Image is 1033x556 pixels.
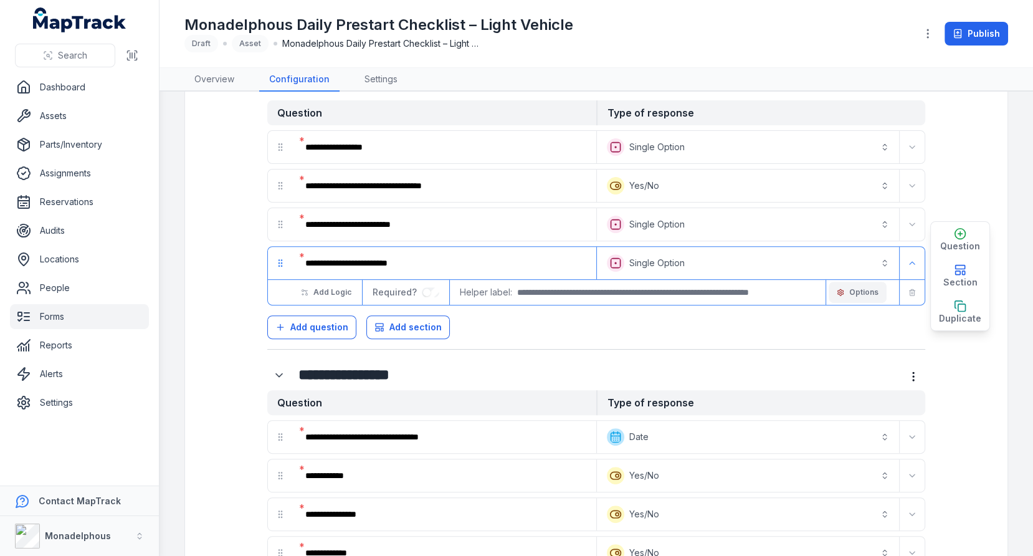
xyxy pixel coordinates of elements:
button: Expand [902,427,922,447]
div: :rfc:-form-item-label [267,363,293,387]
span: Add question [290,321,348,333]
button: Add question [267,315,356,339]
div: drag [268,424,293,449]
button: Yes/No [599,501,897,528]
a: Reservations [10,189,149,214]
span: Options [849,287,878,297]
button: Single Option [599,211,897,238]
a: Overview [184,68,244,92]
button: more-detail [902,365,925,388]
a: Forms [10,304,149,329]
div: drag [268,173,293,198]
button: Expand [902,176,922,196]
a: Settings [10,390,149,415]
div: :rek:-form-item-label [295,133,594,161]
span: Helper label: [460,286,512,299]
div: :rfq:-form-item-label [295,462,594,489]
span: Add Logic [313,287,351,297]
a: Parts/Inventory [10,132,149,157]
strong: Type of response [596,100,925,125]
button: Add section [366,315,450,339]
a: MapTrack [33,7,126,32]
a: Alerts [10,362,149,386]
div: :rf0:-form-item-label [295,211,594,238]
h1: Monadelphous Daily Prestart Checklist – Light Vehicle [184,15,573,35]
div: :req:-form-item-label [295,172,594,199]
svg: drag [275,258,285,268]
div: Asset [232,35,269,52]
svg: drag [275,181,285,191]
input: :rl8:-form-item-label [422,287,439,297]
button: Search [15,44,115,67]
span: Duplicate [939,312,981,325]
a: Assets [10,103,149,128]
div: drag [268,502,293,527]
button: Expand [267,363,291,387]
a: Configuration [259,68,340,92]
svg: drag [275,432,285,442]
svg: drag [275,471,285,481]
button: Expand [902,253,922,273]
button: Publish [945,22,1008,46]
div: drag [268,212,293,237]
a: People [10,276,149,300]
svg: drag [275,219,285,229]
button: Single Option [599,133,897,161]
div: :rg0:-form-item-label [295,501,594,528]
button: Yes/No [599,462,897,489]
button: Question [931,222,989,258]
button: Expand [902,504,922,524]
a: Assignments [10,161,149,186]
button: Single Option [599,249,897,277]
span: Required? [373,287,422,297]
span: Search [58,49,87,62]
div: drag [268,135,293,160]
a: Locations [10,247,149,272]
a: Settings [355,68,407,92]
svg: drag [275,509,285,519]
span: Section [943,276,978,289]
strong: Type of response [596,390,925,415]
a: Reports [10,333,149,358]
svg: drag [275,142,285,152]
span: Question [940,240,980,252]
button: Expand [902,137,922,157]
strong: Contact MapTrack [39,496,121,506]
div: drag [268,251,293,276]
div: :rfk:-form-item-label [295,423,594,451]
button: Expand [902,466,922,486]
div: Draft [184,35,218,52]
strong: Question [267,100,596,125]
button: Duplicate [931,294,989,330]
div: drag [268,463,293,488]
button: Options [829,282,887,303]
a: Audits [10,218,149,243]
a: Dashboard [10,75,149,100]
button: Yes/No [599,172,897,199]
span: Monadelphous Daily Prestart Checklist – Light Vehicle [282,37,482,50]
strong: Question [267,390,596,415]
button: Add Logic [293,282,359,303]
button: Expand [902,214,922,234]
div: :rf6:-form-item-label [295,249,594,277]
strong: Monadelphous [45,530,111,541]
span: Add section [389,321,442,333]
button: Section [931,258,989,294]
button: Date [599,423,897,451]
